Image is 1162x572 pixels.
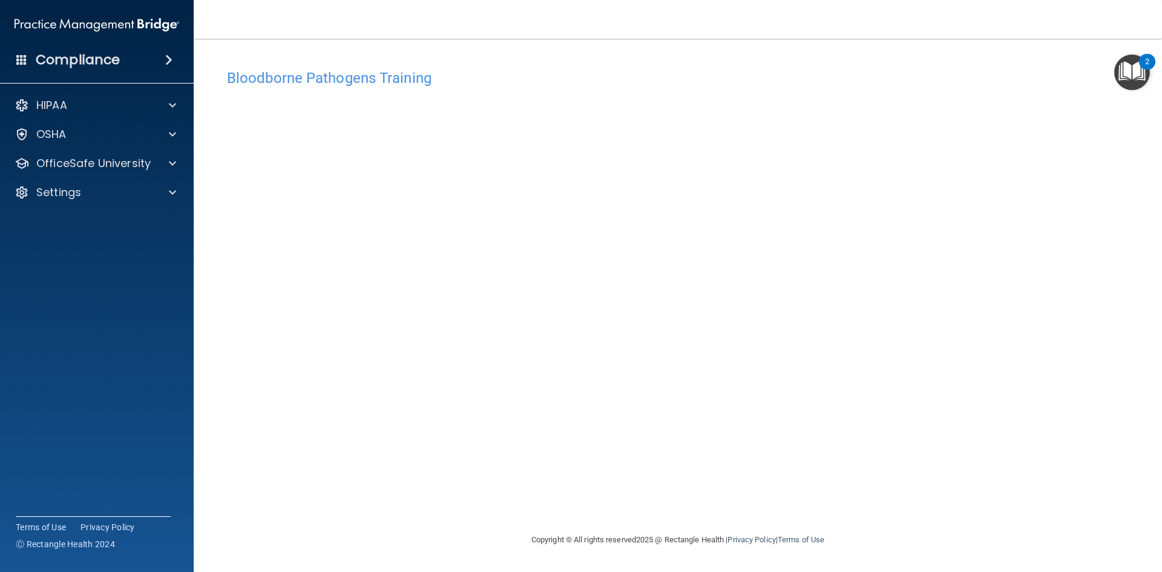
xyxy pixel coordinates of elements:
[15,185,176,200] a: Settings
[16,521,66,533] a: Terms of Use
[227,93,1129,465] iframe: bbp
[1145,62,1149,77] div: 2
[36,127,67,142] p: OSHA
[36,98,67,113] p: HIPAA
[1114,54,1150,90] button: Open Resource Center, 2 new notifications
[727,535,775,544] a: Privacy Policy
[15,127,176,142] a: OSHA
[15,156,176,171] a: OfficeSafe University
[15,98,176,113] a: HIPAA
[16,538,115,550] span: Ⓒ Rectangle Health 2024
[80,521,135,533] a: Privacy Policy
[36,156,151,171] p: OfficeSafe University
[15,13,179,37] img: PMB logo
[36,185,81,200] p: Settings
[457,521,899,559] div: Copyright © All rights reserved 2025 @ Rectangle Health | |
[36,51,120,68] h4: Compliance
[778,535,824,544] a: Terms of Use
[227,70,1129,86] h4: Bloodborne Pathogens Training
